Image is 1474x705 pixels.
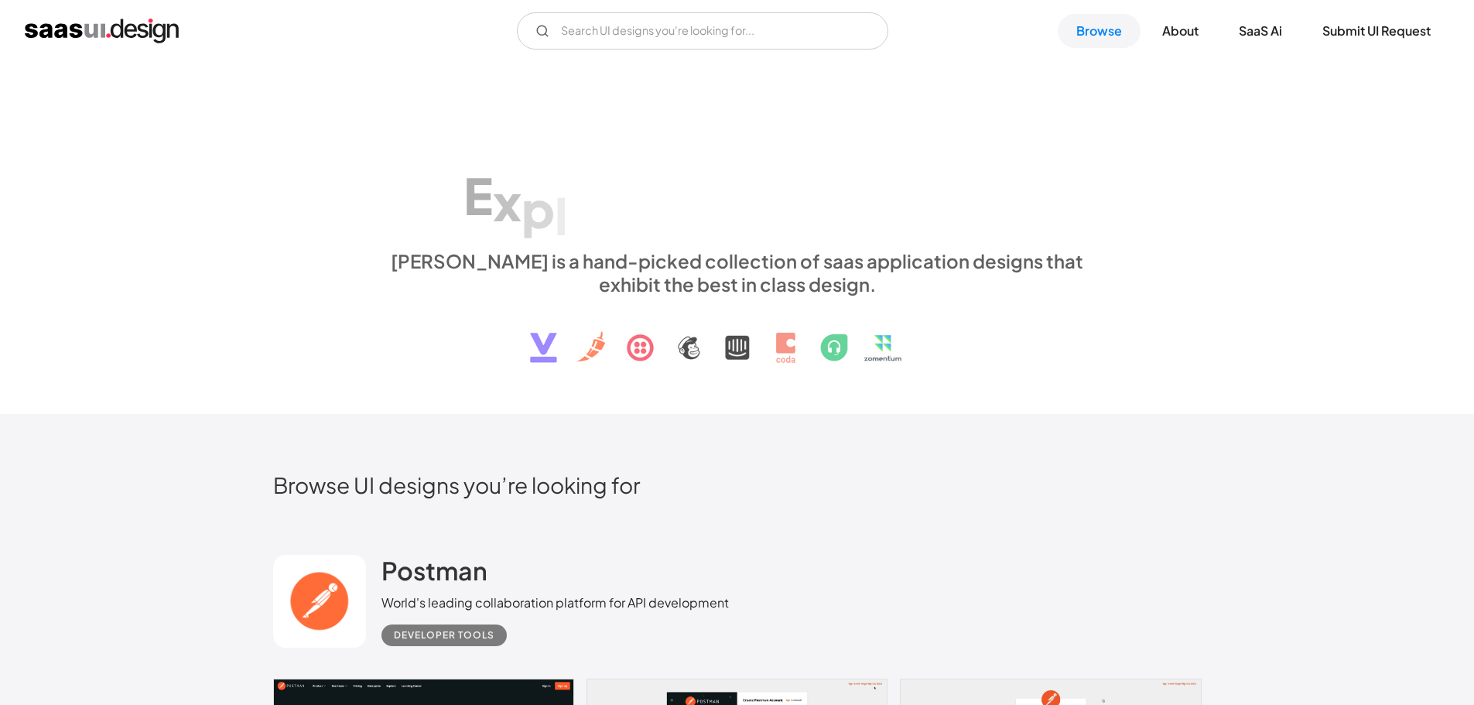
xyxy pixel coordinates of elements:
form: Email Form [517,12,888,50]
a: About [1144,14,1217,48]
div: E [463,165,493,224]
a: Postman [381,555,487,594]
div: Developer tools [394,626,494,645]
a: home [25,19,179,43]
img: text, icon, saas logo [503,296,972,376]
div: World's leading collaboration platform for API development [381,594,729,612]
div: l [555,186,568,245]
div: [PERSON_NAME] is a hand-picked collection of saas application designs that exhibit the best in cl... [381,249,1093,296]
div: p [522,179,555,238]
div: x [493,172,522,231]
h2: Postman [381,555,487,586]
a: SaaS Ai [1220,14,1301,48]
h1: Explore SaaS UI design patterns & interactions. [381,115,1093,234]
a: Browse [1058,14,1141,48]
input: Search UI designs you're looking for... [517,12,888,50]
a: Submit UI Request [1304,14,1449,48]
h2: Browse UI designs you’re looking for [273,471,1202,498]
